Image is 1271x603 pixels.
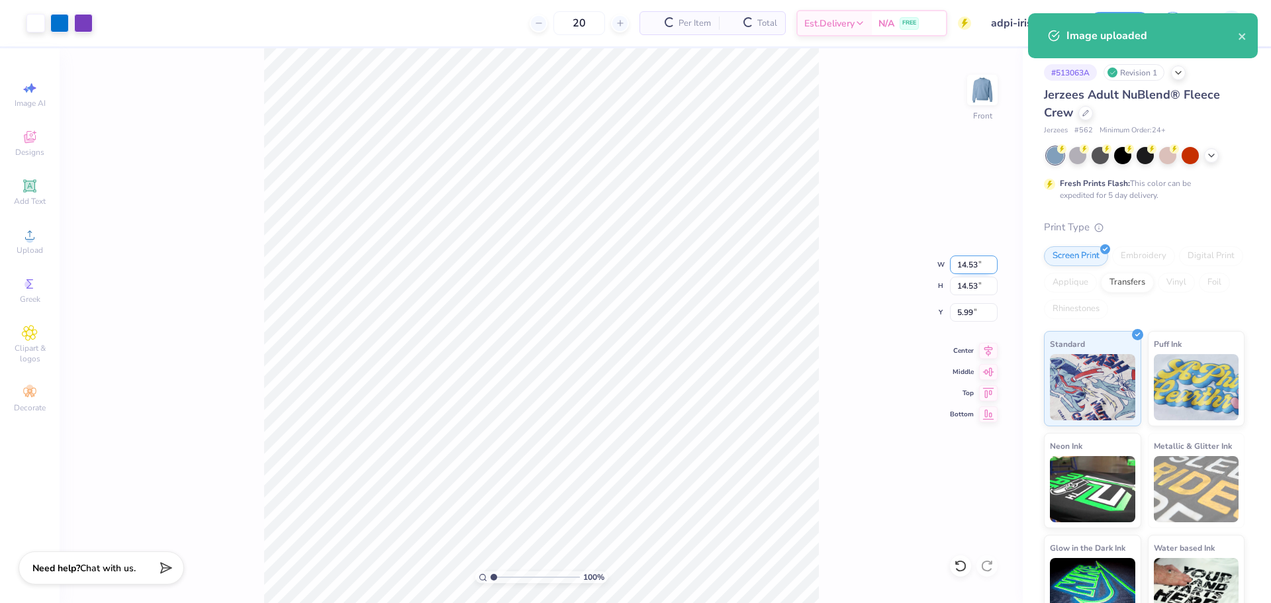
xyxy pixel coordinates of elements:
span: Puff Ink [1154,337,1182,351]
img: Metallic & Glitter Ink [1154,456,1239,522]
span: Metallic & Glitter Ink [1154,439,1232,453]
strong: Need help? [32,562,80,575]
span: FREE [902,19,916,28]
strong: Fresh Prints Flash: [1060,178,1130,189]
span: Neon Ink [1050,439,1082,453]
span: Est. Delivery [804,17,855,30]
span: Per Item [679,17,711,30]
span: Greek [20,294,40,304]
span: Decorate [14,402,46,413]
div: Print Type [1044,220,1245,235]
div: Front [973,110,992,122]
span: Water based Ink [1154,541,1215,555]
div: # 513063A [1044,64,1097,81]
span: N/A [878,17,894,30]
span: Add Text [14,196,46,207]
div: Digital Print [1179,246,1243,266]
span: Clipart & logos [7,343,53,364]
span: Designs [15,147,44,158]
span: Jerzees [1044,125,1068,136]
span: 100 % [583,571,604,583]
div: Revision 1 [1104,64,1164,81]
div: This color can be expedited for 5 day delivery. [1060,177,1223,201]
div: Rhinestones [1044,299,1108,319]
span: Jerzees Adult NuBlend® Fleece Crew [1044,87,1220,120]
span: Upload [17,245,43,255]
div: Vinyl [1158,273,1195,293]
span: Standard [1050,337,1085,351]
span: Minimum Order: 24 + [1100,125,1166,136]
span: Total [757,17,777,30]
button: close [1238,28,1247,44]
input: Untitled Design [981,10,1078,36]
div: Image uploaded [1066,28,1238,44]
span: Chat with us. [80,562,136,575]
span: Image AI [15,98,46,109]
input: – – [553,11,605,35]
span: Bottom [950,410,974,419]
img: Standard [1050,354,1135,420]
div: Applique [1044,273,1097,293]
span: Top [950,389,974,398]
span: Middle [950,367,974,377]
span: Glow in the Dark Ink [1050,541,1125,555]
span: Center [950,346,974,355]
div: Foil [1199,273,1230,293]
div: Screen Print [1044,246,1108,266]
div: Transfers [1101,273,1154,293]
img: Puff Ink [1154,354,1239,420]
span: # 562 [1074,125,1093,136]
img: Neon Ink [1050,456,1135,522]
img: Front [969,77,996,103]
div: Embroidery [1112,246,1175,266]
